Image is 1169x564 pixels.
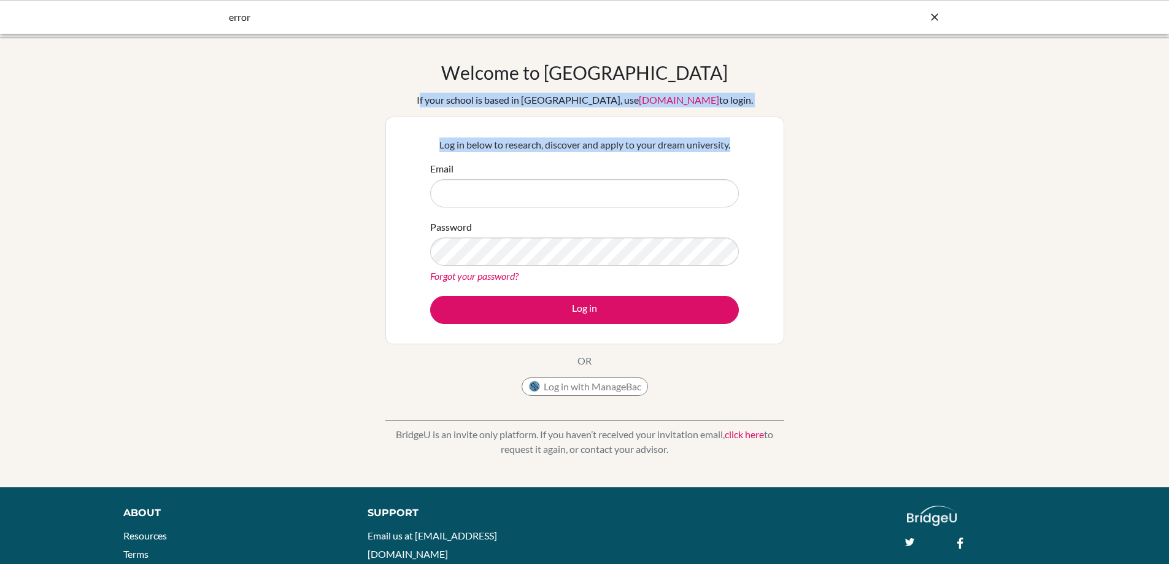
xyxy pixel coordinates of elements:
[430,270,519,282] a: Forgot your password?
[639,94,719,106] a: [DOMAIN_NAME]
[368,506,570,520] div: Support
[441,61,728,83] h1: Welcome to [GEOGRAPHIC_DATA]
[229,10,757,25] div: error
[430,137,739,152] p: Log in below to research, discover and apply to your dream university.
[123,548,149,560] a: Terms
[522,377,648,396] button: Log in with ManageBac
[725,428,764,440] a: click here
[123,506,340,520] div: About
[430,296,739,324] button: Log in
[123,530,167,541] a: Resources
[577,353,592,368] p: OR
[385,427,784,457] p: BridgeU is an invite only platform. If you haven’t received your invitation email, to request it ...
[417,93,753,107] div: If your school is based in [GEOGRAPHIC_DATA], use to login.
[430,220,472,234] label: Password
[430,161,453,176] label: Email
[368,530,497,560] a: Email us at [EMAIL_ADDRESS][DOMAIN_NAME]
[907,506,957,526] img: logo_white@2x-f4f0deed5e89b7ecb1c2cc34c3e3d731f90f0f143d5ea2071677605dd97b5244.png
